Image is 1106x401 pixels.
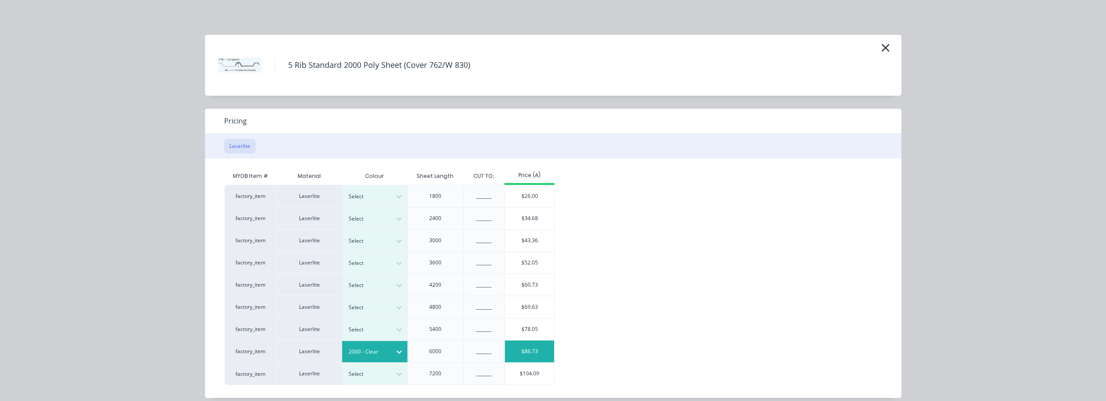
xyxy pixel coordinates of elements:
[429,281,441,289] div: 4200
[505,207,554,229] div: $34.68
[225,362,277,385] div: factory_item
[505,296,554,318] div: $69.63
[429,370,441,378] div: 7200
[225,340,277,362] div: factory_item
[225,229,277,251] div: factory_item
[225,251,277,274] div: factory_item
[225,274,277,296] div: factory_item
[504,171,555,179] div: Price (A)
[476,192,491,200] div: _______
[505,274,554,296] div: $60.73
[476,214,491,222] div: _______
[224,139,255,154] button: Laserlite
[277,318,342,340] div: Laserlite
[429,192,441,200] div: 1800
[429,325,441,333] div: 5400
[505,318,554,340] div: $78.05
[505,252,554,274] div: $52.05
[342,167,407,185] div: Colour
[505,341,554,362] div: $86.73
[476,281,491,289] div: _______
[277,207,342,229] div: Laserlite
[505,185,554,207] div: $26.00
[277,167,342,185] div: Material
[467,165,501,187] div: CUT TO;
[429,303,441,311] div: 4800
[429,348,441,355] div: 6000
[224,116,247,126] span: Pricing
[476,259,491,267] div: _______
[225,296,277,318] div: factory_item
[225,185,277,207] div: factory_item
[476,325,491,333] div: _______
[429,237,441,244] div: 3000
[277,185,342,207] div: Laserlite
[505,230,554,251] div: $43.36
[476,303,491,311] div: _______
[277,229,342,251] div: Laserlite
[476,237,491,244] div: _______
[225,318,277,340] div: factory_item
[225,207,277,229] div: factory_item
[410,165,461,187] div: Sheet Length
[505,363,554,384] div: $104.09
[429,214,441,222] div: 2400
[476,348,491,355] div: _______
[277,340,342,362] div: Laserlite
[429,259,441,267] div: 3600
[277,251,342,274] div: Laserlite
[277,296,342,318] div: Laserlite
[225,167,277,185] div: MYOB Item #
[277,362,342,385] div: Laserlite
[275,57,483,74] h4: 5 Rib Standard 2000 Poly Sheet (Cover 762/W 830)
[277,274,342,296] div: Laserlite
[476,370,491,378] div: _______
[218,43,262,87] img: 5 Rib Standard 2000 Poly Sheet (Cover 762/W 830)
